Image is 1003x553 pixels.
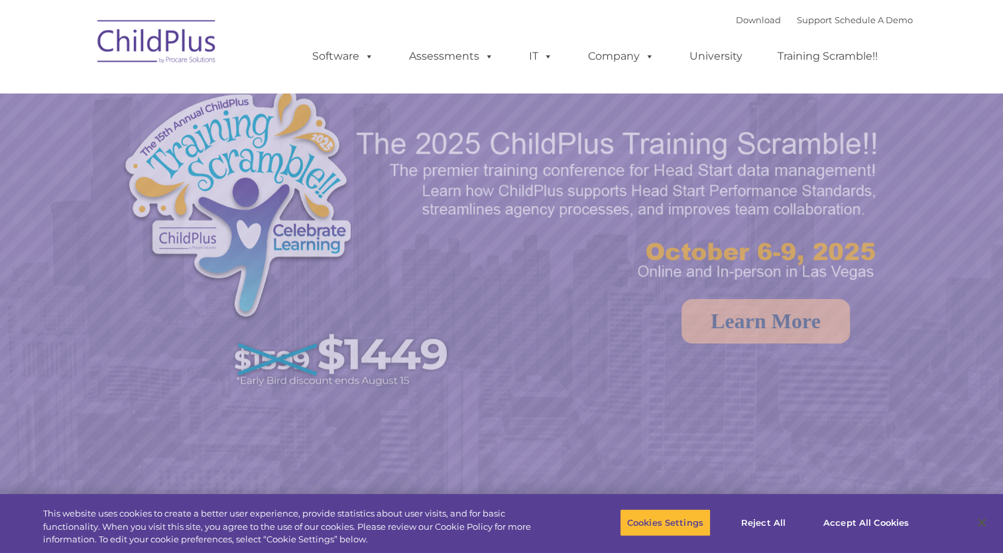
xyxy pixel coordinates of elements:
font: | [736,15,913,25]
a: University [676,43,756,70]
a: Training Scramble!! [764,43,891,70]
div: This website uses cookies to create a better user experience, provide statistics about user visit... [43,507,552,546]
button: Reject All [722,509,805,536]
a: Support [797,15,832,25]
img: ChildPlus by Procare Solutions [91,11,223,77]
a: IT [516,43,566,70]
a: Company [575,43,668,70]
a: Schedule A Demo [835,15,913,25]
button: Close [967,508,996,537]
button: Cookies Settings [620,509,711,536]
a: Software [299,43,387,70]
a: Assessments [396,43,507,70]
a: Download [736,15,781,25]
button: Accept All Cookies [816,509,916,536]
a: Learn More [681,299,850,343]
